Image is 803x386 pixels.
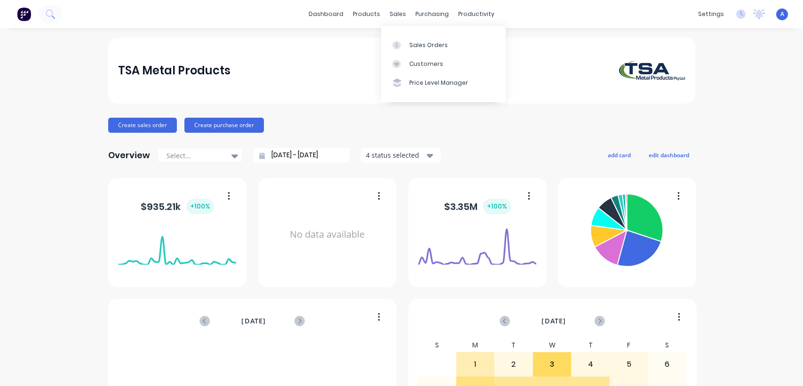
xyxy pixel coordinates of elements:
[184,118,264,133] button: Create purchase order
[533,338,572,352] div: W
[456,338,495,352] div: M
[411,7,453,21] div: purchasing
[268,190,386,279] div: No data available
[17,7,31,21] img: Factory
[444,199,511,214] div: $ 3.35M
[610,338,648,352] div: F
[366,150,425,160] div: 4 status selected
[572,353,609,376] div: 4
[409,79,468,87] div: Price Level Manager
[409,41,448,49] div: Sales Orders
[348,7,385,21] div: products
[648,338,686,352] div: S
[108,118,177,133] button: Create sales order
[619,61,685,80] img: TSA Metal Products
[494,338,533,352] div: T
[610,353,648,376] div: 5
[533,353,571,376] div: 3
[118,61,231,80] div: TSA Metal Products
[381,35,506,54] a: Sales Orders
[693,7,729,21] div: settings
[381,73,506,92] a: Price Level Manager
[361,148,441,162] button: 4 status selected
[780,10,784,18] span: A
[108,146,150,165] div: Overview
[304,7,348,21] a: dashboard
[602,149,637,161] button: add card
[541,316,566,326] span: [DATE]
[483,199,511,214] div: + 100 %
[453,7,499,21] div: productivity
[409,60,443,68] div: Customers
[457,353,494,376] div: 1
[495,353,533,376] div: 2
[381,55,506,73] a: Customers
[643,149,695,161] button: edit dashboard
[186,199,214,214] div: + 100 %
[141,199,214,214] div: $ 935.21k
[418,338,456,352] div: S
[571,338,610,352] div: T
[385,7,411,21] div: sales
[241,316,266,326] span: [DATE]
[648,353,686,376] div: 6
